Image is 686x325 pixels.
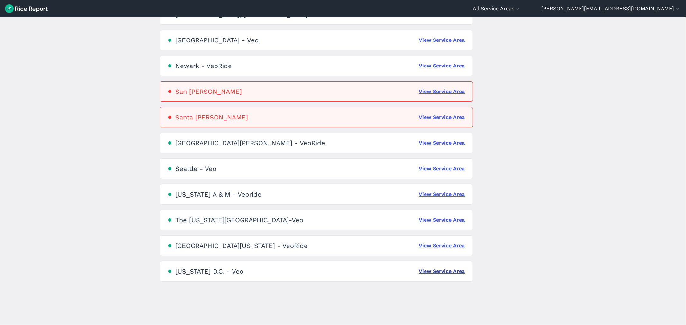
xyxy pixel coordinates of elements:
a: View Service Area [419,88,465,95]
div: Newark - VeoRide [176,62,232,70]
div: Seattle - Veo [176,165,217,172]
a: View Service Area [419,268,465,275]
div: San [PERSON_NAME] [176,88,242,95]
div: The [US_STATE][GEOGRAPHIC_DATA]-Veo [176,216,304,224]
a: View Service Area [419,242,465,250]
div: [US_STATE] D.C. - Veo [176,268,244,275]
a: View Service Area [419,165,465,172]
div: [US_STATE] A & M - Veoride [176,190,262,198]
a: View Service Area [419,36,465,44]
a: View Service Area [419,216,465,224]
a: View Service Area [419,62,465,70]
button: [PERSON_NAME][EMAIL_ADDRESS][DOMAIN_NAME] [541,5,681,13]
div: Santa [PERSON_NAME] [176,113,248,121]
div: [GEOGRAPHIC_DATA][PERSON_NAME] - VeoRide [176,139,325,147]
button: All Service Areas [473,5,521,13]
a: View Service Area [419,190,465,198]
a: View Service Area [419,113,465,121]
div: [GEOGRAPHIC_DATA] - Veo [176,36,259,44]
a: View Service Area [419,139,465,147]
div: [GEOGRAPHIC_DATA][US_STATE] - VeoRide [176,242,308,250]
img: Ride Report [5,4,48,13]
